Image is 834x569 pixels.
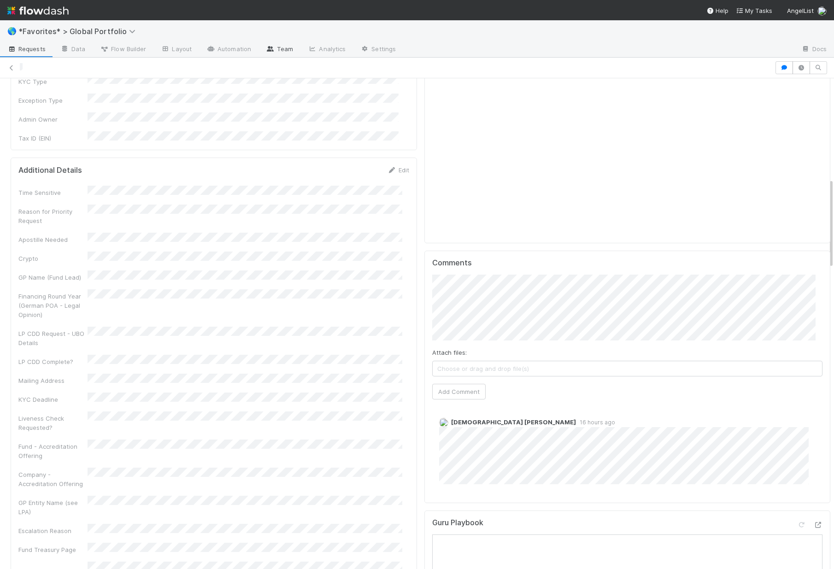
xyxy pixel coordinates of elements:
span: [DEMOGRAPHIC_DATA] [PERSON_NAME] [451,418,576,426]
div: GP Name (Fund Lead) [18,273,88,282]
h5: Additional Details [18,166,82,175]
a: Data [53,42,93,57]
span: AngelList [787,7,814,14]
div: Escalation Reason [18,526,88,535]
a: Settings [353,42,403,57]
span: 🌎 [7,27,17,35]
div: Exception Type [18,96,88,105]
div: Mailing Address [18,376,88,385]
a: Docs [794,42,834,57]
a: Edit [388,166,409,174]
a: Analytics [300,42,353,57]
span: Choose or drag and drop file(s) [433,361,822,376]
span: *Favorites* > Global Portfolio [18,27,140,36]
div: LP CDD Request - UBO Details [18,329,88,347]
div: Time Sensitive [18,188,88,197]
div: Reason for Priority Request [18,207,88,225]
div: Help [706,6,728,15]
img: avatar_28c6a484-83f6-4d9b-aa3b-1410a709a33e.png [439,418,448,427]
a: Flow Builder [93,42,153,57]
div: Admin Owner [18,115,88,124]
a: My Tasks [736,6,772,15]
span: 16 hours ago [576,419,615,426]
span: Requests [7,44,46,53]
label: Attach files: [432,348,467,357]
span: My Tasks [736,7,772,14]
button: Add Comment [432,384,486,399]
div: KYC Deadline [18,395,88,404]
img: avatar_5bf5c33b-3139-4939-a495-cbf9fc6ebf7e.png [817,6,827,16]
a: Layout [153,42,199,57]
span: Flow Builder [100,44,146,53]
div: Apostille Needed [18,235,88,244]
a: Team [258,42,300,57]
div: KYC Type [18,77,88,86]
div: Tax ID (EIN) [18,134,88,143]
img: logo-inverted-e16ddd16eac7371096b0.svg [7,3,69,18]
div: Company - Accreditation Offering [18,470,88,488]
div: Liveness Check Requested? [18,414,88,432]
div: Financing Round Year (German POA - Legal Opinion) [18,292,88,319]
div: Crypto [18,254,88,263]
div: Fund Treasury Page [18,545,88,554]
div: GP Entity Name (see LPA) [18,498,88,516]
a: Automation [199,42,258,57]
div: LP CDD Complete? [18,357,88,366]
h5: Guru Playbook [432,518,483,528]
h5: Comments [432,258,823,268]
div: Fund - Accreditation Offering [18,442,88,460]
